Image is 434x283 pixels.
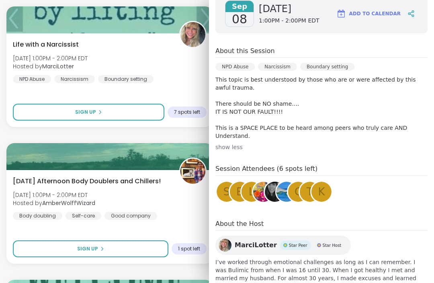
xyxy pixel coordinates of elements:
span: MarciLotter [235,240,277,250]
a: PattyG [275,180,298,203]
span: Hosted by [13,62,88,70]
b: MarciLotter [42,62,74,70]
span: Life with a Narcissist [13,40,79,49]
span: Star Host [323,242,341,248]
span: [DATE] [259,2,319,15]
span: Sign Up [75,109,96,116]
h4: About the Host [215,219,428,231]
a: b [229,180,251,203]
img: Meredith100 [253,182,273,202]
button: Add to Calendar [333,4,404,23]
span: Sep [225,1,254,12]
span: b [236,184,244,200]
a: Meredith100 [252,180,274,203]
span: 7 spots left [174,109,200,115]
img: Star Host [317,243,321,247]
div: Self-care [66,212,101,220]
img: MarciLotter [180,22,205,47]
p: This topic is best understood by those who are or were affected by this awful trauma. There shoul... [215,76,428,140]
span: Sign Up [77,245,98,252]
div: Narcissism [54,75,95,83]
button: Sign Up [13,104,164,121]
a: Cristinith [264,180,286,203]
img: MarciLotter [219,239,231,252]
div: Boundary setting [300,63,354,71]
span: s [223,184,230,200]
a: t [299,180,321,203]
span: l [249,184,255,200]
a: MarciLotterMarciLotterStar PeerStar PeerStar HostStar Host [215,236,351,255]
div: NPD Abuse [215,63,255,71]
span: Hosted by [13,199,95,207]
span: [DATE] 1:00PM - 2:00PM EDT [13,191,95,199]
span: Add to Calendar [349,10,401,17]
b: AmberWolffWizard [42,199,95,207]
img: PattyG [276,182,297,202]
div: Body doubling [13,212,62,220]
div: Narcissism [258,63,297,71]
span: 08 [232,12,247,27]
span: t [307,184,313,200]
h4: About this Session [215,46,275,56]
a: k [310,180,333,203]
div: Good company [104,212,157,220]
a: l [240,180,263,203]
img: AmberWolffWizard [180,159,205,184]
div: Boundary setting [98,75,154,83]
img: Star Peer [283,243,287,247]
a: C [287,180,309,203]
div: NPD Abuse [13,75,51,83]
button: Sign Up [13,240,168,257]
div: show less [215,143,428,151]
span: 1 spot left [178,246,200,252]
h4: Session Attendees (6 spots left) [215,164,428,176]
span: Star Peer [289,242,307,248]
a: s [215,180,238,203]
span: 1:00PM - 2:00PM EDT [259,17,319,25]
span: [DATE] Afternoon Body Doublers and Chillers! [13,176,161,186]
span: k [318,184,325,200]
span: [DATE] 1:00PM - 2:00PM EDT [13,54,88,62]
img: Cristinith [265,182,285,202]
span: C [295,184,302,200]
img: ShareWell Logomark [336,9,346,18]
